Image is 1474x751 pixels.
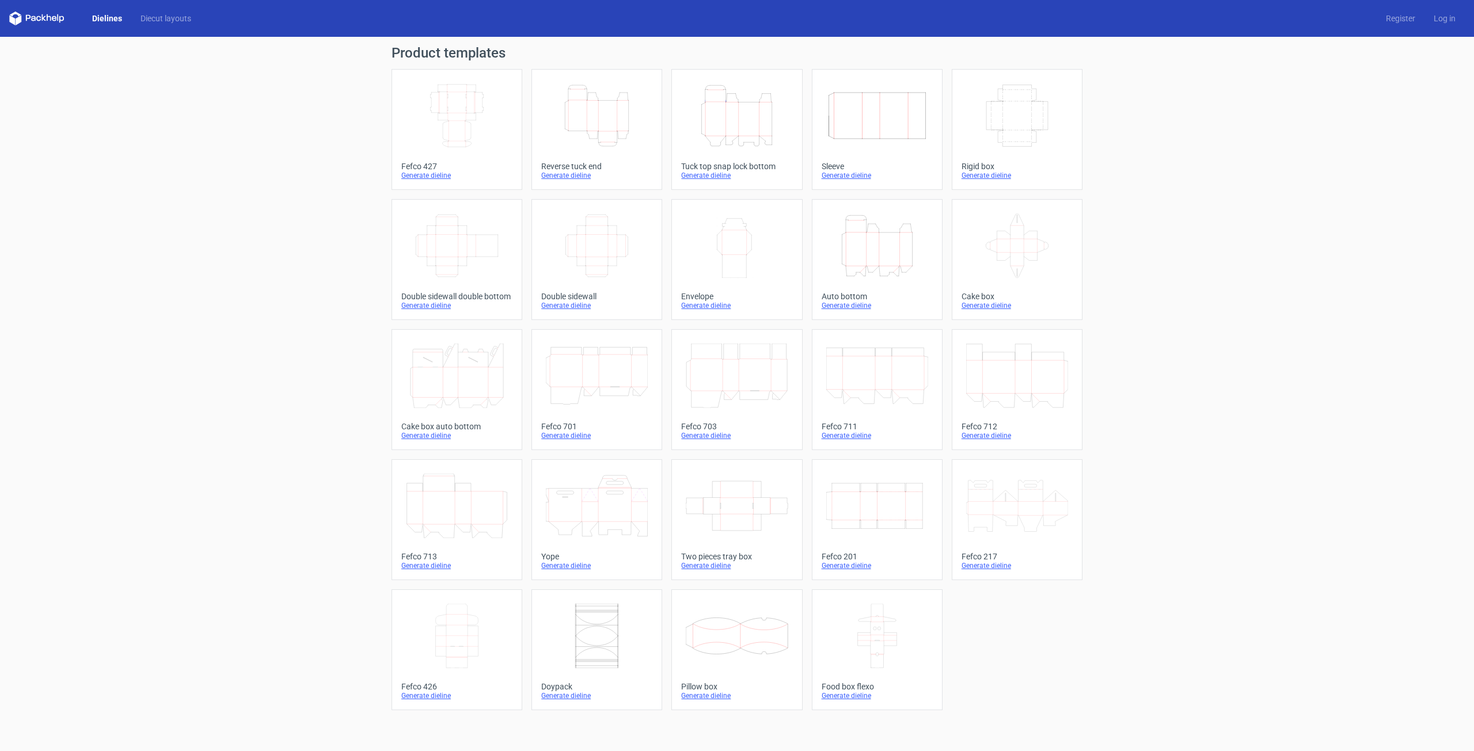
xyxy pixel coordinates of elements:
[962,552,1073,561] div: Fefco 217
[401,691,512,700] div: Generate dieline
[401,561,512,570] div: Generate dieline
[681,431,792,440] div: Generate dieline
[812,69,943,190] a: SleeveGenerate dieline
[392,459,522,580] a: Fefco 713Generate dieline
[962,301,1073,310] div: Generate dieline
[962,162,1073,171] div: Rigid box
[681,171,792,180] div: Generate dieline
[822,301,933,310] div: Generate dieline
[681,691,792,700] div: Generate dieline
[952,69,1082,190] a: Rigid boxGenerate dieline
[83,13,131,24] a: Dielines
[541,162,652,171] div: Reverse tuck end
[952,329,1082,450] a: Fefco 712Generate dieline
[681,552,792,561] div: Two pieces tray box
[812,329,943,450] a: Fefco 711Generate dieline
[681,682,792,691] div: Pillow box
[541,171,652,180] div: Generate dieline
[401,162,512,171] div: Fefco 427
[962,422,1073,431] div: Fefco 712
[952,459,1082,580] a: Fefco 217Generate dieline
[531,329,662,450] a: Fefco 701Generate dieline
[392,589,522,710] a: Fefco 426Generate dieline
[812,199,943,320] a: Auto bottomGenerate dieline
[401,422,512,431] div: Cake box auto bottom
[962,292,1073,301] div: Cake box
[392,199,522,320] a: Double sidewall double bottomGenerate dieline
[541,292,652,301] div: Double sidewall
[962,171,1073,180] div: Generate dieline
[822,552,933,561] div: Fefco 201
[681,292,792,301] div: Envelope
[681,422,792,431] div: Fefco 703
[541,301,652,310] div: Generate dieline
[962,431,1073,440] div: Generate dieline
[822,162,933,171] div: Sleeve
[541,682,652,691] div: Doypack
[401,431,512,440] div: Generate dieline
[541,422,652,431] div: Fefco 701
[671,69,802,190] a: Tuck top snap lock bottomGenerate dieline
[671,199,802,320] a: EnvelopeGenerate dieline
[681,301,792,310] div: Generate dieline
[541,561,652,570] div: Generate dieline
[822,171,933,180] div: Generate dieline
[1424,13,1465,24] a: Log in
[671,589,802,710] a: Pillow boxGenerate dieline
[392,329,522,450] a: Cake box auto bottomGenerate dieline
[131,13,200,24] a: Diecut layouts
[822,682,933,691] div: Food box flexo
[401,292,512,301] div: Double sidewall double bottom
[952,199,1082,320] a: Cake boxGenerate dieline
[822,561,933,570] div: Generate dieline
[822,292,933,301] div: Auto bottom
[671,459,802,580] a: Two pieces tray boxGenerate dieline
[962,561,1073,570] div: Generate dieline
[541,691,652,700] div: Generate dieline
[401,301,512,310] div: Generate dieline
[541,552,652,561] div: Yope
[681,561,792,570] div: Generate dieline
[531,199,662,320] a: Double sidewallGenerate dieline
[671,329,802,450] a: Fefco 703Generate dieline
[822,431,933,440] div: Generate dieline
[822,422,933,431] div: Fefco 711
[681,162,792,171] div: Tuck top snap lock bottom
[812,459,943,580] a: Fefco 201Generate dieline
[531,69,662,190] a: Reverse tuck endGenerate dieline
[1377,13,1424,24] a: Register
[401,552,512,561] div: Fefco 713
[541,431,652,440] div: Generate dieline
[392,69,522,190] a: Fefco 427Generate dieline
[531,459,662,580] a: YopeGenerate dieline
[401,682,512,691] div: Fefco 426
[401,171,512,180] div: Generate dieline
[392,46,1082,60] h1: Product templates
[822,691,933,700] div: Generate dieline
[531,589,662,710] a: DoypackGenerate dieline
[812,589,943,710] a: Food box flexoGenerate dieline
